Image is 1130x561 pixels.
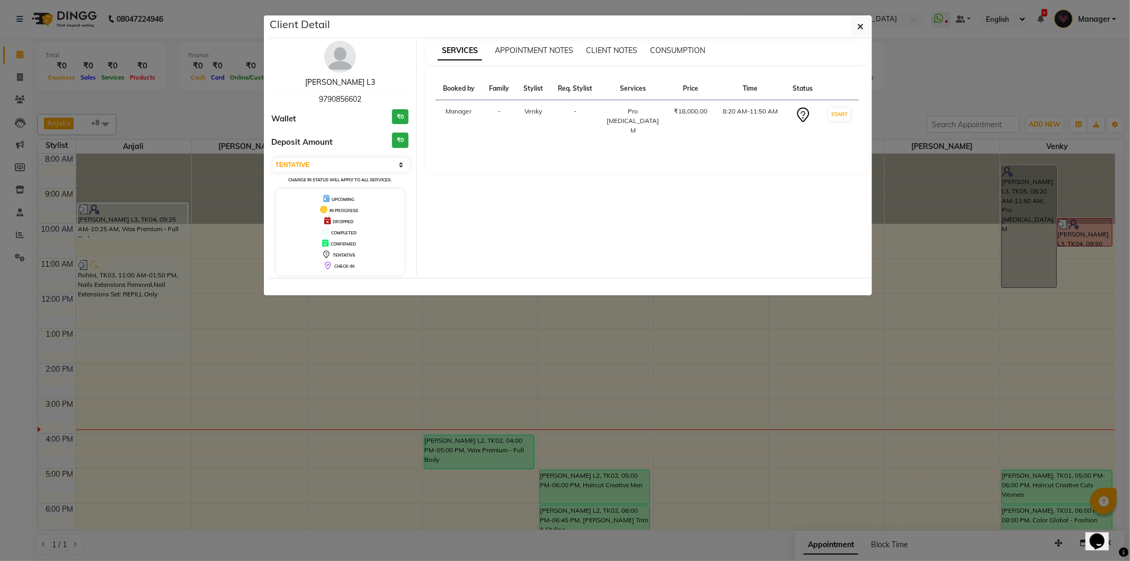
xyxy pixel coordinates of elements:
[715,77,786,100] th: Time
[333,252,355,258] span: TENTATIVE
[333,219,353,224] span: DROPPED
[600,77,666,100] th: Services
[331,241,356,247] span: CONFIRMED
[435,77,482,100] th: Booked by
[330,208,358,213] span: IN PROGRESS
[482,100,517,142] td: -
[666,77,715,100] th: Price
[482,77,517,100] th: Family
[272,136,333,148] span: Deposit Amount
[324,41,356,73] img: avatar
[332,197,354,202] span: UPCOMING
[392,109,408,125] h3: ₹0
[650,46,705,55] span: CONSUMPTION
[550,100,600,142] td: -
[829,108,850,121] button: START
[495,46,573,55] span: APPOINTMENT NOTES
[586,46,637,55] span: CLIENT NOTES
[272,113,297,125] span: Wallet
[270,16,331,32] h5: Client Detail
[435,100,482,142] td: Manager
[334,264,354,269] span: CHECK-IN
[550,77,600,100] th: Req. Stylist
[673,107,708,116] div: ₹18,000.00
[288,177,392,182] small: Change in status will apply to all services.
[331,230,357,235] span: COMPLETED
[392,133,408,148] h3: ₹0
[715,100,786,142] td: 8:20 AM-11:50 AM
[305,77,375,87] a: [PERSON_NAME] L3
[319,94,361,104] span: 9790856602
[524,107,542,115] span: Venky
[786,77,820,100] th: Status
[517,77,550,100] th: Stylist
[438,41,482,60] span: SERVICES
[606,107,660,135] div: Pro [MEDICAL_DATA] M
[1085,519,1119,550] iframe: chat widget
